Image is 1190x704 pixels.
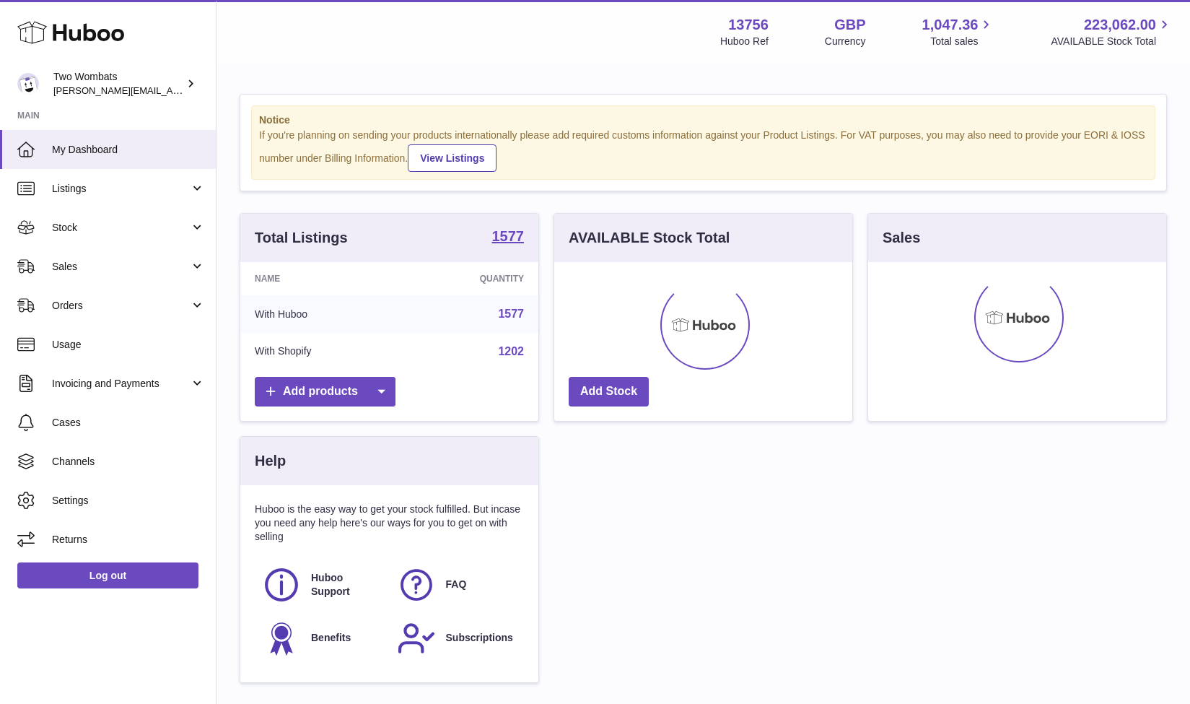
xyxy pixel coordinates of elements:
a: 1577 [498,308,524,320]
span: Channels [52,455,205,469]
span: [PERSON_NAME][EMAIL_ADDRESS][PERSON_NAME][DOMAIN_NAME] [53,84,367,96]
div: Currency [825,35,866,48]
strong: Notice [259,113,1147,127]
p: Huboo is the easy way to get your stock fulfilled. But incase you need any help here's our ways f... [255,503,524,544]
td: With Shopify [240,333,401,370]
a: Subscriptions [397,619,517,658]
h3: Total Listings [255,228,348,248]
span: FAQ [446,578,467,591]
span: Stock [52,221,190,235]
span: AVAILABLE Stock Total [1051,35,1173,48]
span: Huboo Support [311,571,381,599]
strong: 13756 [728,15,769,35]
span: Benefits [311,631,351,645]
span: Listings [52,182,190,196]
span: Invoicing and Payments [52,377,190,391]
a: Huboo Support [262,565,382,604]
a: Log out [17,562,198,588]
span: Sales [52,260,190,274]
a: 1202 [498,345,524,357]
span: 223,062.00 [1084,15,1156,35]
a: Add products [255,377,395,407]
a: 1,047.36 Total sales [922,15,995,48]
h3: Help [255,451,286,471]
span: My Dashboard [52,143,205,157]
span: Orders [52,299,190,313]
span: Usage [52,338,205,352]
span: Returns [52,533,205,547]
div: If you're planning on sending your products internationally please add required customs informati... [259,129,1147,172]
td: With Huboo [240,295,401,333]
strong: GBP [834,15,865,35]
span: Cases [52,416,205,430]
a: View Listings [408,144,496,172]
div: Two Wombats [53,70,183,97]
a: Add Stock [569,377,649,407]
a: Benefits [262,619,382,658]
img: philip.carroll@twowombats.com [17,73,39,95]
th: Name [240,262,401,295]
span: Total sales [930,35,994,48]
div: Huboo Ref [720,35,769,48]
th: Quantity [401,262,538,295]
a: 1577 [492,229,525,246]
span: 1,047.36 [922,15,979,35]
h3: Sales [883,228,920,248]
span: Settings [52,494,205,508]
a: FAQ [397,565,517,604]
strong: 1577 [492,229,525,243]
a: 223,062.00 AVAILABLE Stock Total [1051,15,1173,48]
span: Subscriptions [446,631,513,645]
h3: AVAILABLE Stock Total [569,228,730,248]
